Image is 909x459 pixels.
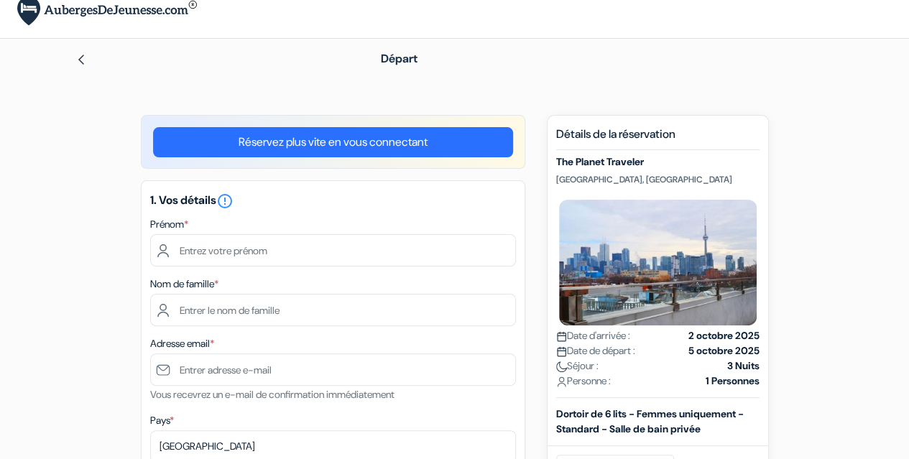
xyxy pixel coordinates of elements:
[381,51,417,66] span: Départ
[556,358,599,374] span: Séjour :
[150,193,516,210] h5: 1. Vos détails
[150,277,218,292] label: Nom de famille
[556,343,635,358] span: Date de départ :
[556,374,611,389] span: Personne :
[556,346,567,357] img: calendar.svg
[216,193,234,208] a: error_outline
[150,217,188,232] label: Prénom
[150,294,516,326] input: Entrer le nom de famille
[556,127,760,150] h5: Détails de la réservation
[556,407,744,435] b: Dortoir de 6 lits - Femmes uniquement - Standard - Salle de bain privée
[688,343,760,358] strong: 5 octobre 2025
[556,361,567,372] img: moon.svg
[150,234,516,266] input: Entrez votre prénom
[727,358,760,374] strong: 3 Nuits
[556,156,760,168] h5: The Planet Traveler
[150,353,516,386] input: Entrer adresse e-mail
[150,388,394,401] small: Vous recevrez un e-mail de confirmation immédiatement
[75,54,87,65] img: left_arrow.svg
[556,331,567,342] img: calendar.svg
[216,193,234,210] i: error_outline
[153,127,513,157] a: Réservez plus vite en vous connectant
[556,376,567,387] img: user_icon.svg
[556,174,760,185] p: [GEOGRAPHIC_DATA], [GEOGRAPHIC_DATA]
[706,374,760,389] strong: 1 Personnes
[556,328,630,343] span: Date d'arrivée :
[150,336,214,351] label: Adresse email
[150,413,174,428] label: Pays
[688,328,760,343] strong: 2 octobre 2025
